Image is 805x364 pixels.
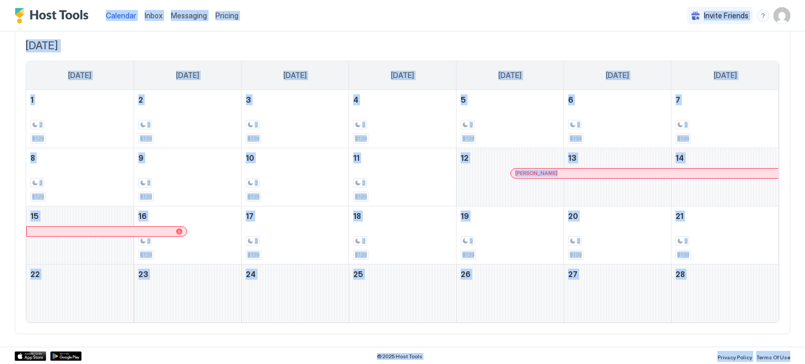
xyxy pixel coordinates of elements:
[134,90,241,148] td: February 2, 2026
[145,11,162,20] span: Inbox
[671,206,779,226] a: February 21, 2026
[456,90,563,109] a: February 5, 2026
[461,212,469,220] span: 19
[10,328,36,354] iframe: Intercom live chat
[30,153,35,162] span: 8
[349,206,456,264] td: February 18, 2026
[26,264,134,322] td: February 22, 2026
[564,148,671,206] td: February 13, 2026
[138,212,147,220] span: 16
[15,351,46,361] a: App Store
[577,122,580,128] span: 2
[717,354,752,360] span: Privacy Policy
[138,95,143,104] span: 2
[349,264,456,284] a: February 25, 2026
[677,135,689,142] span: $139
[456,90,564,148] td: February 5, 2026
[677,251,689,258] span: $139
[134,148,241,206] td: February 9, 2026
[564,90,671,109] a: February 6, 2026
[32,135,44,142] span: $129
[247,135,259,142] span: $129
[247,193,259,200] span: $129
[134,148,241,168] a: February 9, 2026
[246,95,251,104] span: 3
[774,7,790,24] div: User profile
[515,170,558,177] span: [PERSON_NAME]
[703,61,747,90] a: Saturday
[241,148,349,206] td: February 10, 2026
[134,206,241,264] td: February 16, 2026
[671,148,779,206] td: February 14, 2026
[134,206,241,226] a: February 16, 2026
[171,10,207,21] a: Messaging
[568,153,576,162] span: 13
[134,264,241,284] a: February 23, 2026
[704,11,748,20] span: Invite Friends
[684,122,688,128] span: 2
[606,71,629,80] span: [DATE]
[246,270,256,279] span: 24
[171,11,207,20] span: Messaging
[247,251,259,258] span: $129
[498,71,521,80] span: [DATE]
[564,264,671,322] td: February 27, 2026
[134,264,241,322] td: February 23, 2026
[68,71,91,80] span: [DATE]
[676,270,685,279] span: 28
[515,170,774,177] div: [PERSON_NAME]
[145,10,162,21] a: Inbox
[255,238,258,245] span: 2
[246,212,254,220] span: 17
[30,212,39,220] span: 15
[106,11,136,20] span: Calendar
[456,206,564,264] td: February 19, 2026
[564,206,671,226] a: February 20, 2026
[456,148,564,206] td: February 12, 2026
[456,148,563,168] a: February 12, 2026
[456,264,563,284] a: February 26, 2026
[462,251,474,258] span: $129
[570,135,582,142] span: $139
[349,90,456,109] a: February 4, 2026
[456,264,564,322] td: February 26, 2026
[353,95,358,104] span: 4
[138,153,144,162] span: 9
[564,264,671,284] a: February 27, 2026
[568,95,573,104] span: 6
[564,148,671,168] a: February 13, 2026
[39,180,42,186] span: 2
[488,61,532,90] a: Thursday
[676,95,680,104] span: 7
[26,264,134,284] a: February 22, 2026
[671,90,779,148] td: February 7, 2026
[353,270,363,279] span: 25
[462,135,474,142] span: $129
[676,212,683,220] span: 21
[242,264,349,284] a: February 24, 2026
[50,351,82,361] a: Google Play Store
[349,148,456,206] td: February 11, 2026
[380,61,425,90] a: Wednesday
[568,270,578,279] span: 27
[242,90,349,109] a: February 3, 2026
[284,71,307,80] span: [DATE]
[671,90,779,109] a: February 7, 2026
[147,122,150,128] span: 2
[756,351,790,362] a: Terms Of Use
[26,148,134,206] td: February 8, 2026
[595,61,639,90] a: Friday
[355,251,367,258] span: $129
[470,238,473,245] span: 2
[273,61,317,90] a: Tuesday
[671,206,779,264] td: February 21, 2026
[570,251,582,258] span: $139
[140,251,152,258] span: $129
[30,95,34,104] span: 1
[215,11,238,20] span: Pricing
[26,39,779,52] span: [DATE]
[147,180,150,186] span: 2
[241,264,349,322] td: February 24, 2026
[355,193,367,200] span: $129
